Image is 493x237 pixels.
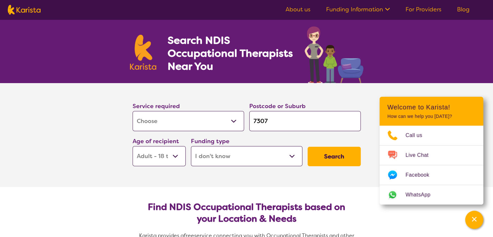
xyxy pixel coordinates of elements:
[465,211,483,229] button: Channel Menu
[308,147,361,166] button: Search
[138,201,356,225] h2: Find NDIS Occupational Therapists based on your Location & Needs
[130,35,157,70] img: Karista logo
[405,170,437,180] span: Facebook
[286,6,311,13] a: About us
[326,6,390,13] a: Funding Information
[380,126,483,205] ul: Choose channel
[249,111,361,131] input: Type
[387,114,475,119] p: How can we help you [DATE]?
[405,190,438,200] span: WhatsApp
[305,26,363,83] img: occupational-therapy
[167,34,293,73] h1: Search NDIS Occupational Therapists Near You
[8,5,41,15] img: Karista logo
[249,102,306,110] label: Postcode or Suburb
[191,137,229,145] label: Funding type
[380,97,483,205] div: Channel Menu
[133,137,179,145] label: Age of recipient
[405,131,430,140] span: Call us
[133,102,180,110] label: Service required
[405,150,436,160] span: Live Chat
[405,6,441,13] a: For Providers
[457,6,470,13] a: Blog
[387,103,475,111] h2: Welcome to Karista!
[380,185,483,205] a: Web link opens in a new tab.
